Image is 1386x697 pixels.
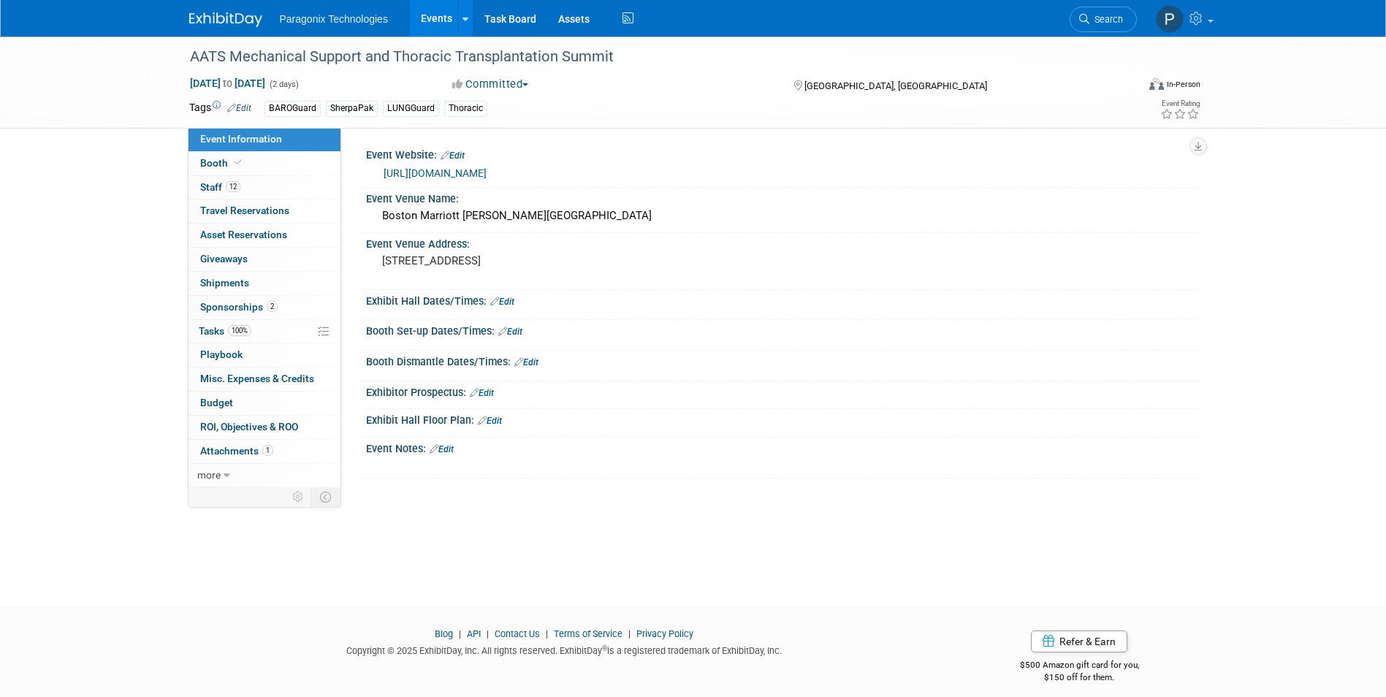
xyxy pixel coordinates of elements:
span: Attachments [200,445,273,457]
div: Event Venue Name: [366,188,1197,206]
td: Toggle Event Tabs [311,487,340,506]
div: Boston Marriott [PERSON_NAME][GEOGRAPHIC_DATA] [377,205,1187,227]
div: Event Rating [1160,100,1200,107]
div: $500 Amazon gift card for you, [962,650,1197,683]
a: Refer & Earn [1031,631,1127,652]
span: Tasks [199,325,251,337]
span: ROI, Objectives & ROO [200,421,298,433]
a: Tasks100% [189,320,340,343]
a: Terms of Service [554,628,622,639]
a: Edit [514,357,538,367]
a: Edit [478,416,502,426]
span: Misc. Expenses & Credits [200,373,314,384]
a: Edit [430,444,454,454]
span: | [483,628,492,639]
a: Booth [189,152,340,175]
span: | [625,628,634,639]
div: LUNGGuard [383,101,439,116]
pre: [STREET_ADDRESS] [382,254,696,267]
a: Edit [490,297,514,307]
a: Edit [227,103,251,113]
span: 2 [267,301,278,312]
a: Edit [470,388,494,398]
span: 1 [262,445,273,456]
a: Shipments [189,272,340,295]
div: SherpaPak [326,101,378,116]
a: Giveaways [189,248,340,271]
a: Contact Us [495,628,540,639]
a: Blog [435,628,453,639]
a: Event Information [189,128,340,151]
a: Search [1070,7,1137,32]
span: Sponsorships [200,301,278,313]
img: Patrick Canavan [1156,5,1184,33]
a: Misc. Expenses & Credits [189,367,340,391]
span: Search [1089,14,1123,25]
a: Asset Reservations [189,224,340,247]
div: AATS Mechanical Support and Thoracic Transplantation Summit [185,44,1115,70]
a: Staff12 [189,176,340,199]
a: API [467,628,481,639]
span: | [455,628,465,639]
td: Tags [189,100,251,117]
a: [URL][DOMAIN_NAME] [384,167,487,179]
span: Paragonix Technologies [280,13,388,25]
div: Exhibit Hall Dates/Times: [366,290,1197,309]
div: Booth Set-up Dates/Times: [366,320,1197,339]
div: Event Format [1051,76,1201,98]
img: ExhibitDay [189,12,262,27]
span: Giveaways [200,253,248,264]
a: Edit [441,151,465,161]
span: Shipments [200,277,249,289]
span: more [197,469,221,481]
a: Travel Reservations [189,199,340,223]
span: [GEOGRAPHIC_DATA], [GEOGRAPHIC_DATA] [804,80,987,91]
td: Personalize Event Tab Strip [286,487,311,506]
a: Edit [498,327,522,337]
i: Booth reservation complete [235,159,242,167]
a: Budget [189,392,340,415]
span: | [542,628,552,639]
div: Exhibitor Prospectus: [366,381,1197,400]
a: more [189,464,340,487]
img: Format-Inperson.png [1149,78,1164,90]
span: [DATE] [DATE] [189,77,266,90]
span: to [221,77,235,89]
div: Event Notes: [366,438,1197,457]
span: Asset Reservations [200,229,287,240]
a: Privacy Policy [636,628,693,639]
sup: ® [602,644,607,652]
a: Playbook [189,343,340,367]
div: BAROGuard [264,101,321,116]
span: Staff [200,181,240,193]
span: Booth [200,157,245,169]
div: Event Website: [366,144,1197,163]
span: Event Information [200,133,282,145]
span: (2 days) [268,80,299,89]
span: 100% [228,325,251,336]
div: Copyright © 2025 ExhibitDay, Inc. All rights reserved. ExhibitDay is a registered trademark of Ex... [189,641,940,658]
div: Event Venue Address: [366,233,1197,251]
a: ROI, Objectives & ROO [189,416,340,439]
span: Playbook [200,348,243,360]
div: Exhibit Hall Floor Plan: [366,409,1197,428]
div: $150 off for them. [962,671,1197,684]
div: Booth Dismantle Dates/Times: [366,351,1197,370]
div: In-Person [1166,79,1200,90]
button: Committed [447,77,534,92]
span: Budget [200,397,233,408]
div: Thoracic [444,101,487,116]
a: Attachments1 [189,440,340,463]
span: Travel Reservations [200,205,289,216]
a: Sponsorships2 [189,296,340,319]
span: 12 [226,181,240,192]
